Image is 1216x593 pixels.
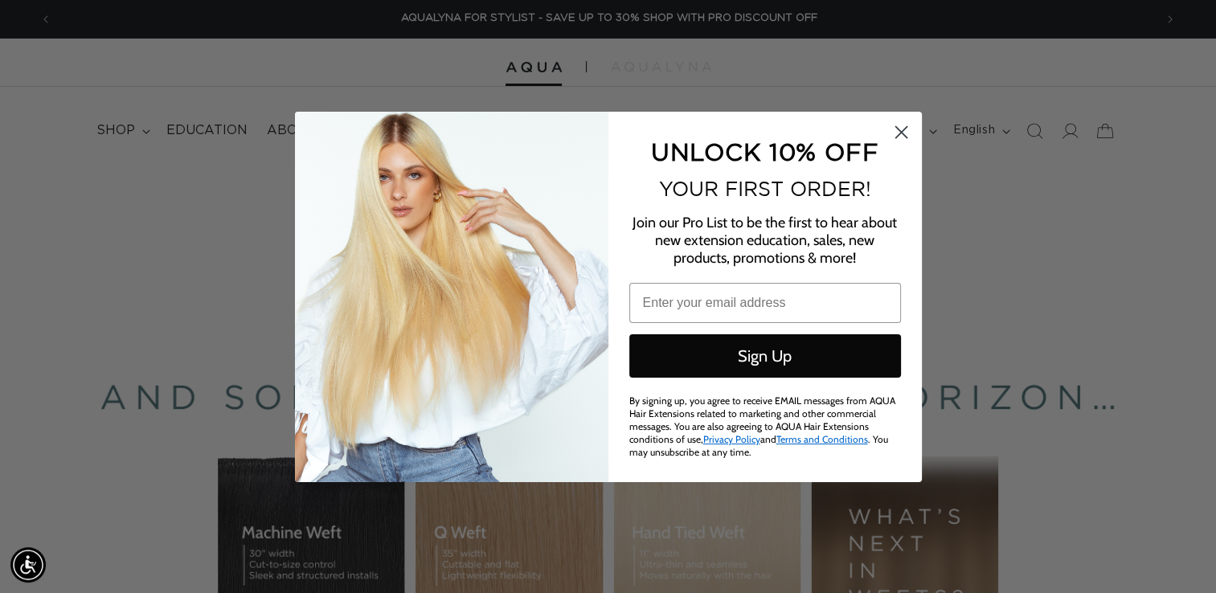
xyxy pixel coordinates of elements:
[629,334,901,378] button: Sign Up
[629,283,901,323] input: Enter your email address
[887,118,915,146] button: Close dialog
[629,395,895,458] span: By signing up, you agree to receive EMAIL messages from AQUA Hair Extensions related to marketing...
[295,112,608,482] img: daab8b0d-f573-4e8c-a4d0-05ad8d765127.png
[10,547,46,583] div: Accessibility Menu
[651,138,878,165] span: UNLOCK 10% OFF
[703,433,760,445] a: Privacy Policy
[633,214,897,267] span: Join our Pro List to be the first to hear about new extension education, sales, new products, pro...
[776,433,868,445] a: Terms and Conditions
[659,178,871,200] span: YOUR FIRST ORDER!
